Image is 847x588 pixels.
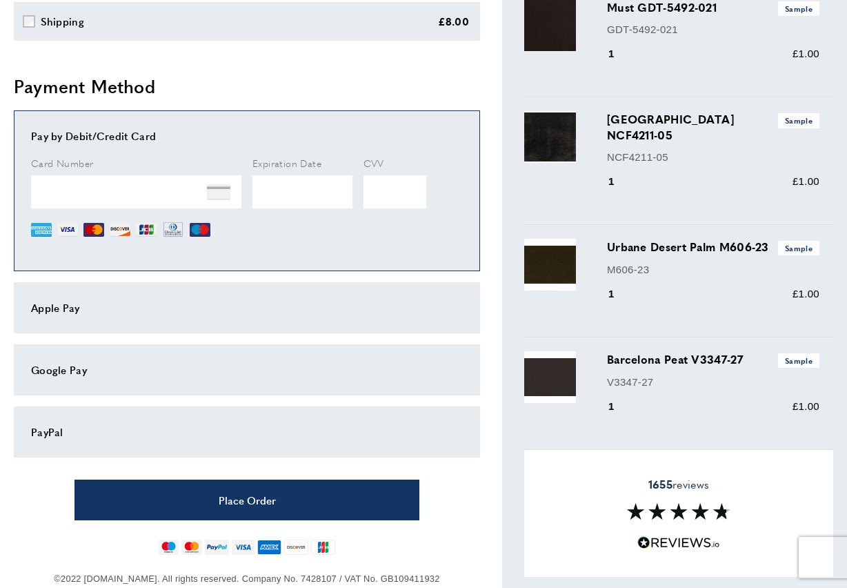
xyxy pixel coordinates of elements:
[162,219,184,240] img: DN.png
[252,175,352,208] iframe: Secure Credit Card Frame - Expiration Date
[31,219,52,240] img: AE.png
[159,540,179,555] img: maestro
[54,574,439,584] span: ©2022 [DOMAIN_NAME]. All rights reserved. Company No. 7428107 / VAT No. GB109411932
[778,241,819,255] span: Sample
[31,156,93,170] span: Card Number
[31,424,463,440] div: PayPal
[607,111,819,143] h3: [GEOGRAPHIC_DATA] NCF4211-05
[524,239,576,291] img: Urbane Desert Palm M606-23
[190,219,210,240] img: MI.png
[31,362,463,378] div: Google Pay
[648,476,672,492] strong: 1655
[252,156,321,170] span: Expiration Date
[778,353,819,368] span: Sample
[110,219,130,240] img: DI.png
[205,540,229,555] img: paypal
[311,540,335,555] img: jcb
[257,540,281,555] img: american-express
[363,156,384,170] span: CVV
[793,175,819,187] span: £1.00
[74,480,419,520] button: Place Order
[793,288,819,300] span: £1.00
[57,219,78,240] img: VI.png
[284,540,308,555] img: discover
[207,180,230,204] img: NONE.png
[363,175,426,208] iframe: Secure Credit Card Frame - CVV
[627,503,730,520] img: Reviews section
[607,262,819,278] p: M606-23
[232,540,255,555] img: visa
[793,400,819,412] span: £1.00
[778,113,819,128] span: Sample
[607,398,634,415] div: 1
[607,149,819,166] p: NCF4211-05
[83,219,104,240] img: MC.png
[181,540,201,555] img: mastercard
[793,48,819,59] span: £1.00
[41,13,84,30] div: Shipping
[136,219,157,240] img: JCB.png
[524,111,576,163] img: Cantabria NCF4211-05
[31,300,463,316] div: Apple Pay
[607,351,819,368] h3: Barcelona Peat V3347-27
[607,46,634,62] div: 1
[637,536,720,549] img: Reviews.io 5 stars
[31,175,241,208] iframe: Secure Credit Card Frame - Credit Card Number
[14,74,480,99] h2: Payment Method
[524,351,576,403] img: Barcelona Peat V3347-27
[607,173,634,190] div: 1
[607,286,634,302] div: 1
[438,13,470,30] div: £8.00
[607,239,819,255] h3: Urbane Desert Palm M606-23
[778,1,819,16] span: Sample
[607,374,819,391] p: V3347-27
[31,128,463,144] div: Pay by Debit/Credit Card
[648,478,709,491] span: reviews
[607,21,819,38] p: GDT-5492-021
